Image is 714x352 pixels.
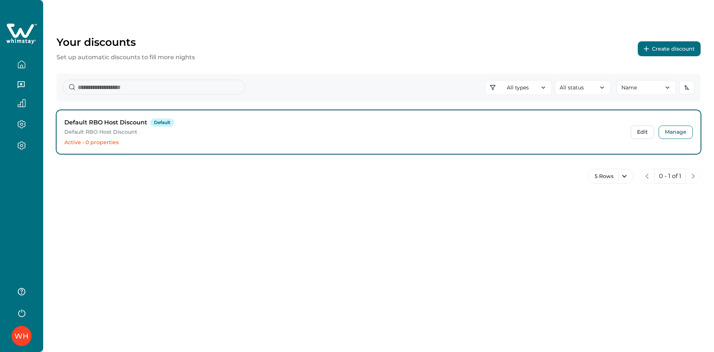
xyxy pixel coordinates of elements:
[64,139,622,146] p: Active • 0 properties
[659,172,681,180] p: 0 - 1 of 1
[686,169,701,184] button: next page
[631,126,654,139] button: Edit
[588,169,634,184] button: 5 Rows
[64,118,147,127] h3: Default RBO Host Discount
[659,126,693,139] button: Manage
[640,169,654,184] button: previous page
[15,327,29,345] div: Whimstay Host
[638,41,701,56] button: Create discount
[64,129,622,136] p: Default RBO Host Discount
[57,53,195,62] p: Set up automatic discounts to fill more nights
[57,36,136,48] p: Your discounts
[150,118,174,127] span: Default
[654,169,686,184] button: 0 - 1 of 1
